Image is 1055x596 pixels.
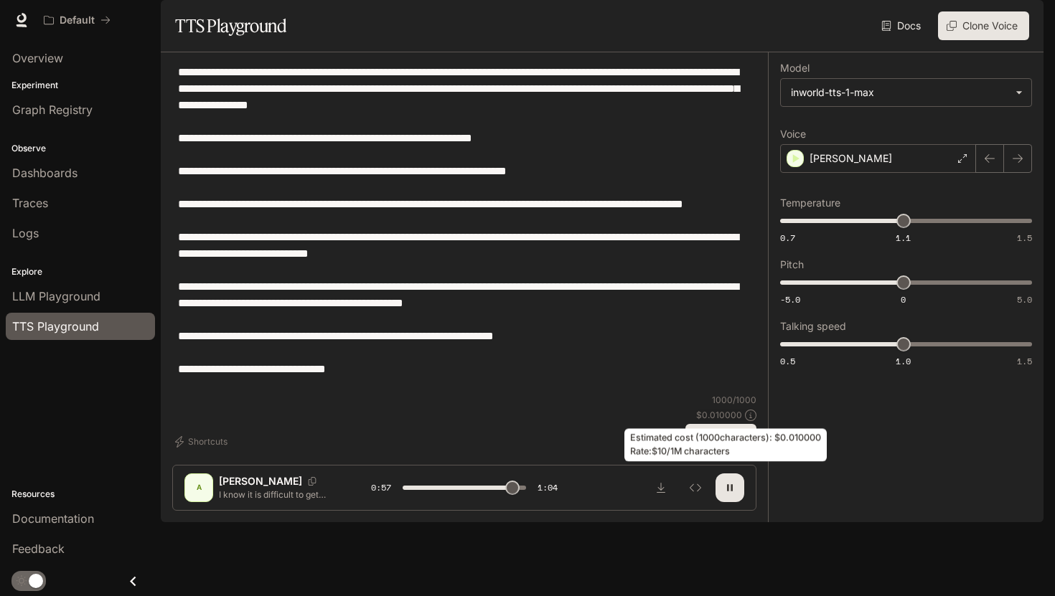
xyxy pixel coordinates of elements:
[175,11,286,40] h1: TTS Playground
[781,79,1031,106] div: inworld-tts-1-max
[302,477,322,486] button: Copy Voice ID
[938,11,1029,40] button: Clone Voice
[712,394,756,406] p: 1000 / 1000
[791,85,1008,100] div: inworld-tts-1-max
[647,473,675,502] button: Download audio
[780,293,800,306] span: -5.0
[187,476,210,499] div: A
[371,481,391,495] span: 0:57
[538,481,558,495] span: 1:04
[219,474,302,488] p: [PERSON_NAME]
[896,232,911,244] span: 1.1
[1017,232,1032,244] span: 1.5
[878,11,927,40] a: Docs
[901,293,906,306] span: 0
[696,409,742,421] p: $ 0.010000
[780,321,846,331] p: Talking speed
[1017,293,1032,306] span: 5.0
[1017,355,1032,367] span: 1.5
[780,232,795,244] span: 0.7
[896,355,911,367] span: 1.0
[172,430,233,453] button: Shortcuts
[685,424,756,453] button: Generate⌘⏎
[60,14,95,27] p: Default
[624,429,827,462] div: Estimated cost ( 1000 characters): $ 0.010000 Rate: $10/1M characters
[780,63,810,73] p: Model
[780,260,804,270] p: Pitch
[810,151,892,166] p: [PERSON_NAME]
[219,488,337,501] p: I know it is difficult to get over local or long standing prejudices, yet if we will suffer ourse...
[780,355,795,367] span: 0.5
[37,6,117,34] button: All workspaces
[780,129,806,139] p: Voice
[780,198,840,208] p: Temperature
[681,473,710,502] button: Inspect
